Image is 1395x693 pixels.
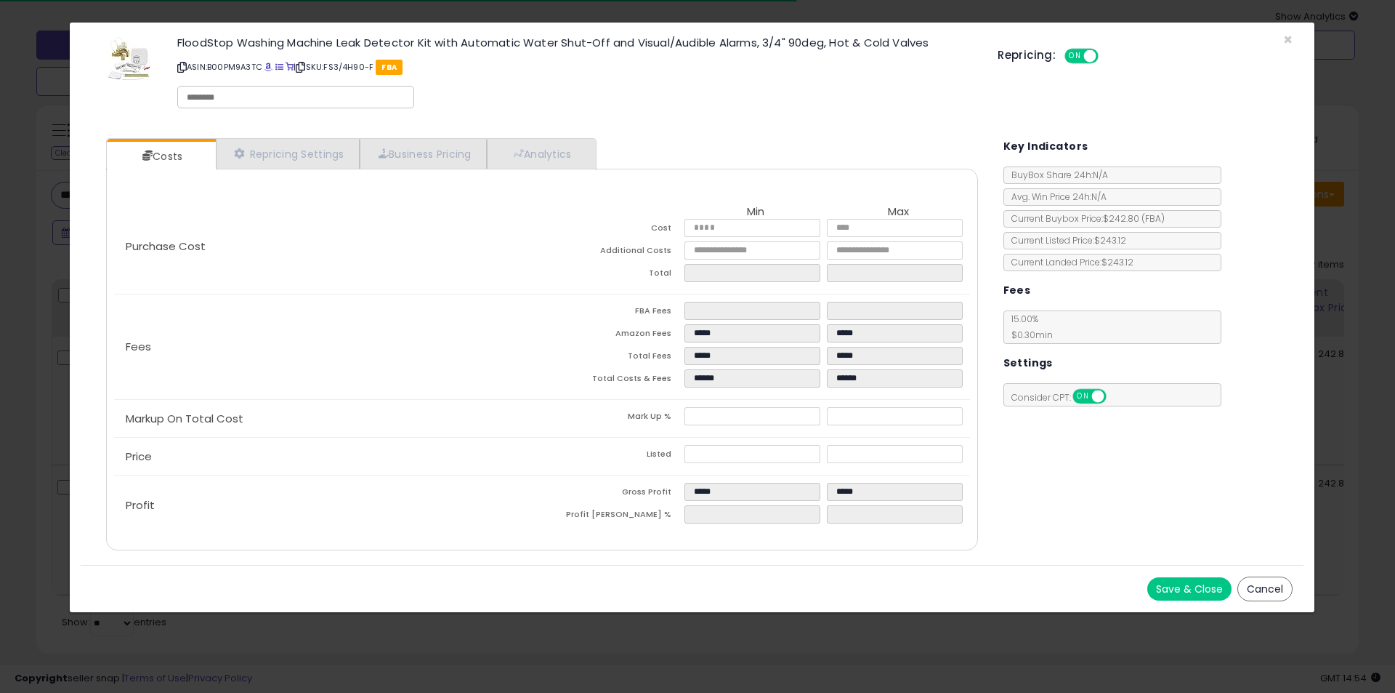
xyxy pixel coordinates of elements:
p: Profit [114,500,542,511]
span: ( FBA ) [1141,212,1165,225]
td: Total Costs & Fees [542,369,684,392]
td: Total Fees [542,347,684,369]
a: All offer listings [275,61,283,73]
a: Repricing Settings [216,139,360,169]
span: Current Buybox Price: [1004,212,1165,225]
span: Consider CPT: [1004,391,1125,404]
h5: Key Indicators [1003,137,1088,156]
a: BuyBox page [264,61,272,73]
span: FBA [376,60,403,75]
span: × [1283,29,1293,50]
span: Current Listed Price: $243.12 [1004,234,1126,247]
td: Listed [542,445,684,468]
a: Costs [107,142,214,171]
h5: Fees [1003,281,1031,300]
td: Profit [PERSON_NAME] % [542,505,684,528]
td: Cost [542,219,684,241]
th: Min [684,206,827,219]
th: Max [827,206,969,219]
a: Analytics [487,139,594,169]
span: BuyBox Share 24h: N/A [1004,169,1108,181]
td: Total [542,264,684,287]
span: $0.30 min [1004,329,1053,341]
p: Price [114,451,542,462]
span: 15.00 % [1004,313,1053,341]
span: Avg. Win Price 24h: N/A [1004,191,1107,203]
button: Save & Close [1147,577,1232,601]
h5: Repricing: [998,49,1056,61]
p: Purchase Cost [114,241,542,252]
p: Markup On Total Cost [114,413,542,425]
td: Additional Costs [542,241,684,264]
h3: FloodStop Washing Machine Leak Detector Kit with Automatic Water Shut-Off and Visual/Audible Alar... [177,37,976,48]
span: Current Landed Price: $243.12 [1004,256,1133,268]
p: ASIN: B00PM9A3TC | SKU: FS3/4H90-F [177,55,976,79]
a: Business Pricing [360,139,487,169]
img: 41djvtuTlCL._SL60_.jpg [108,37,150,81]
td: Gross Profit [542,483,684,505]
span: $242.80 [1103,212,1165,225]
button: Cancel [1237,577,1293,601]
td: Amazon Fees [542,324,684,347]
p: Fees [114,341,542,353]
td: Mark Up % [542,407,684,430]
span: OFF [1104,390,1127,403]
span: ON [1074,390,1092,403]
td: FBA Fees [542,302,684,324]
span: OFF [1096,50,1120,63]
span: ON [1066,50,1084,63]
h5: Settings [1003,354,1053,372]
a: Your listing only [286,61,294,73]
